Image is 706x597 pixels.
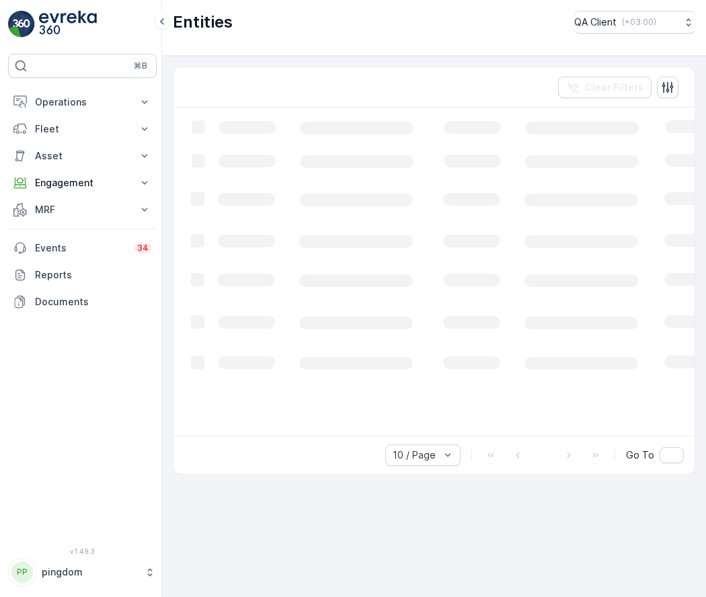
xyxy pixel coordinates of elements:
[35,95,130,109] p: Operations
[8,547,157,555] span: v 1.49.3
[8,196,157,223] button: MRF
[8,558,157,586] button: PPpingdom
[35,268,151,282] p: Reports
[8,89,157,116] button: Operations
[8,116,157,143] button: Fleet
[39,11,97,38] img: logo_light-DOdMpM7g.png
[8,262,157,288] a: Reports
[574,15,617,29] p: QA Client
[8,169,157,196] button: Engagement
[8,11,35,38] img: logo
[622,17,656,28] p: ( +03:00 )
[574,11,695,34] button: QA Client(+03:00)
[626,448,654,462] span: Go To
[11,561,33,583] div: PP
[173,11,233,33] p: Entities
[35,149,130,163] p: Asset
[35,122,130,136] p: Fleet
[558,77,652,98] button: Clear Filters
[35,203,130,216] p: MRF
[134,61,147,71] p: ⌘B
[35,176,130,190] p: Engagement
[585,81,643,94] p: Clear Filters
[137,243,149,253] p: 34
[35,241,126,255] p: Events
[42,565,138,579] p: pingdom
[8,288,157,315] a: Documents
[35,295,151,309] p: Documents
[8,235,157,262] a: Events34
[8,143,157,169] button: Asset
